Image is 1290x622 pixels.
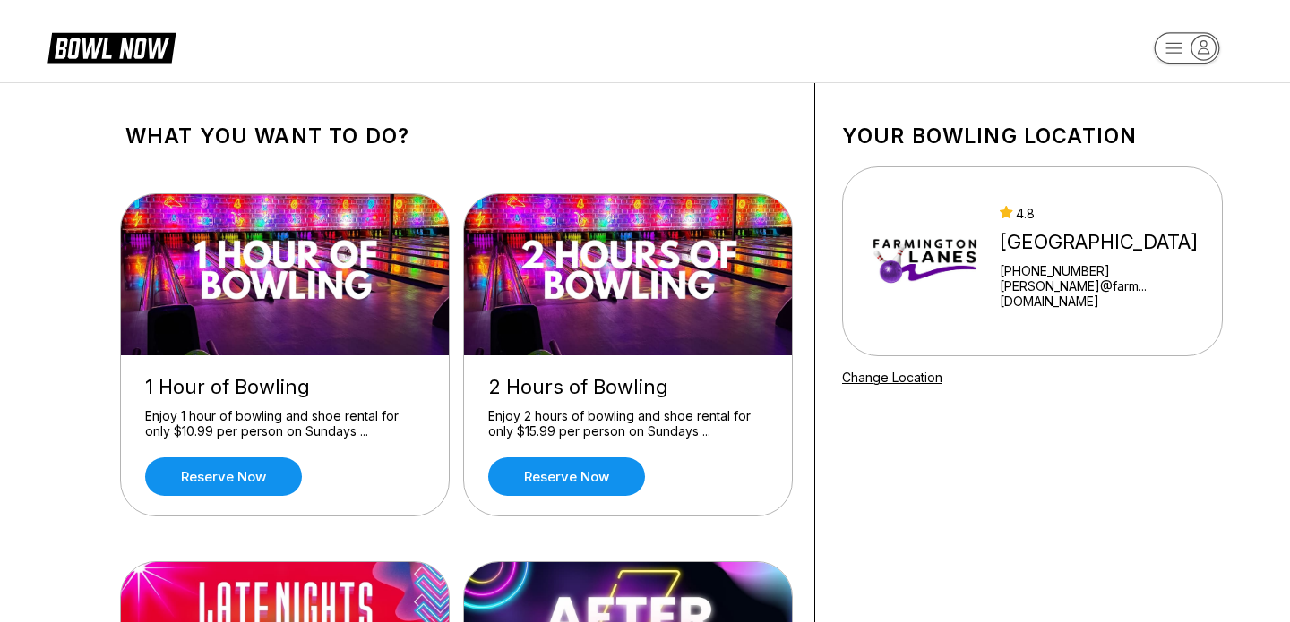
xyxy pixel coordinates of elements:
[866,194,984,328] img: Farmington Lanes
[1000,278,1215,309] a: [PERSON_NAME]@farm...[DOMAIN_NAME]
[1000,230,1215,254] div: [GEOGRAPHIC_DATA]
[842,370,942,385] a: Change Location
[464,194,794,355] img: 2 Hours of Bowling
[488,457,645,496] a: Reserve now
[488,375,768,399] div: 2 Hours of Bowling
[121,194,451,355] img: 1 Hour of Bowling
[488,408,768,439] div: Enjoy 2 hours of bowling and shoe rental for only $15.99 per person on Sundays ...
[125,124,787,149] h1: What you want to do?
[1000,206,1215,221] div: 4.8
[145,408,425,439] div: Enjoy 1 hour of bowling and shoe rental for only $10.99 per person on Sundays ...
[145,457,302,496] a: Reserve now
[1000,263,1215,278] div: [PHONE_NUMBER]
[842,124,1223,149] h1: Your bowling location
[145,375,425,399] div: 1 Hour of Bowling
